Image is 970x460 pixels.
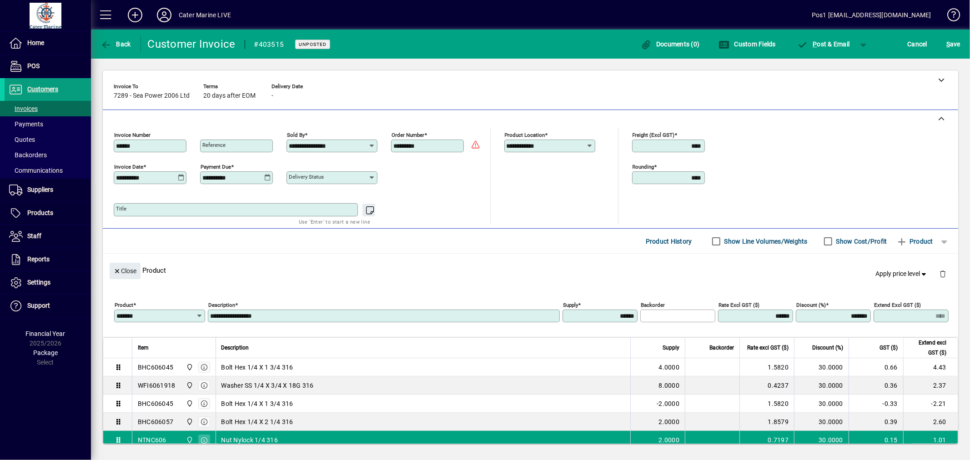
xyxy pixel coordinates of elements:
[659,381,680,390] span: 8.0000
[794,358,849,376] td: 30.0000
[208,302,235,308] mat-label: Description
[221,381,314,390] span: Washer SS 1/4 X 3/4 X 18G 316
[299,216,370,227] mat-hint: Use 'Enter' to start a new line
[872,266,932,282] button: Apply price level
[849,358,903,376] td: 0.66
[184,399,194,409] span: Cater Marine
[114,132,151,138] mat-label: Invoice number
[138,435,166,445] div: NTNC606
[908,37,928,51] span: Cancel
[657,399,679,408] span: -2.0000
[663,343,679,353] span: Supply
[138,399,173,408] div: BHC606045
[254,37,284,52] div: #403515
[794,431,849,449] td: 30.0000
[794,413,849,431] td: 30.0000
[797,40,850,48] span: ost & Email
[903,358,958,376] td: 4.43
[747,343,789,353] span: Rate excl GST ($)
[202,142,226,148] mat-label: Reference
[849,395,903,413] td: -0.33
[91,36,141,52] app-page-header-button: Back
[392,132,424,138] mat-label: Order number
[745,381,789,390] div: 0.4237
[27,279,50,286] span: Settings
[5,55,91,78] a: POS
[299,41,327,47] span: Unposted
[9,105,38,112] span: Invoices
[27,62,40,70] span: POS
[849,413,903,431] td: 0.39
[27,39,44,46] span: Home
[27,209,53,216] span: Products
[101,40,131,48] span: Back
[103,254,958,287] div: Product
[719,40,776,48] span: Custom Fields
[184,362,194,372] span: Cater Marine
[33,349,58,356] span: Package
[719,302,759,308] mat-label: Rate excl GST ($)
[148,37,236,51] div: Customer Invoice
[563,302,578,308] mat-label: Supply
[5,163,91,178] a: Communications
[796,302,826,308] mat-label: Discount (%)
[716,36,778,52] button: Custom Fields
[905,36,930,52] button: Cancel
[903,376,958,395] td: 2.37
[107,266,143,275] app-page-header-button: Close
[121,7,150,23] button: Add
[203,92,256,100] span: 20 days after EOM
[638,36,702,52] button: Documents (0)
[5,32,91,55] a: Home
[944,36,963,52] button: Save
[27,85,58,93] span: Customers
[5,202,91,225] a: Products
[849,376,903,395] td: 0.36
[903,431,958,449] td: 1.01
[946,40,950,48] span: S
[946,37,960,51] span: ave
[221,435,278,445] span: Nut Nylock 1/4 316
[114,164,143,170] mat-label: Invoice date
[98,36,133,52] button: Back
[709,343,734,353] span: Backorder
[5,132,91,147] a: Quotes
[641,302,665,308] mat-label: Backorder
[271,92,273,100] span: -
[745,363,789,372] div: 1.5820
[9,151,47,159] span: Backorders
[794,376,849,395] td: 30.0000
[110,263,141,279] button: Close
[633,132,675,138] mat-label: Freight (excl GST)
[813,40,817,48] span: P
[940,2,959,31] a: Knowledge Base
[184,417,194,427] span: Cater Marine
[793,36,854,52] button: Post & Email
[659,363,680,372] span: 4.0000
[9,167,63,174] span: Communications
[5,295,91,317] a: Support
[932,270,954,278] app-page-header-button: Delete
[896,234,933,249] span: Product
[745,399,789,408] div: 1.5820
[903,395,958,413] td: -2.21
[116,205,126,212] mat-label: Title
[646,234,692,249] span: Product History
[221,399,293,408] span: Bolt Hex 1/4 X 1 3/4 316
[27,255,50,263] span: Reports
[5,225,91,248] a: Staff
[115,302,133,308] mat-label: Product
[138,381,176,390] div: WFI6061918
[642,233,696,250] button: Product History
[221,417,293,426] span: Bolt Hex 1/4 X 2 1/4 316
[834,237,887,246] label: Show Cost/Profit
[184,380,194,390] span: Cater Marine
[26,330,65,337] span: Financial Year
[138,343,149,353] span: Item
[5,147,91,163] a: Backorders
[289,174,324,180] mat-label: Delivery status
[113,264,137,279] span: Close
[184,435,194,445] span: Cater Marine
[874,302,921,308] mat-label: Extend excl GST ($)
[27,186,53,193] span: Suppliers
